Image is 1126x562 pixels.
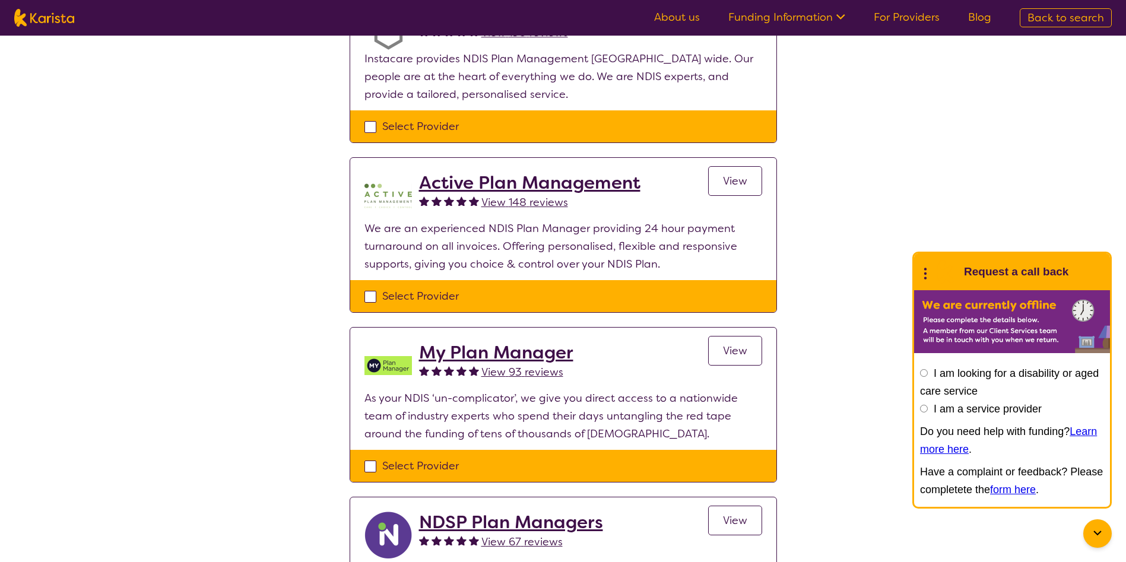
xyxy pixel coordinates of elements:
span: View [723,174,747,188]
p: We are an experienced NDIS Plan Manager providing 24 hour payment turnaround on all invoices. Off... [364,220,762,273]
h1: Request a call back [964,263,1068,281]
p: Instacare provides NDIS Plan Management [GEOGRAPHIC_DATA] wide. Our people are at the heart of ev... [364,50,762,103]
a: About us [654,10,700,24]
span: View 67 reviews [481,535,563,549]
span: View 148 reviews [481,195,568,209]
img: fullstar [432,196,442,206]
img: pypzb5qm7jexfhutod0x.png [364,172,412,220]
img: Karista logo [14,9,74,27]
span: Back to search [1027,11,1104,25]
p: Have a complaint or feedback? Please completete the . [920,463,1104,499]
a: Back to search [1020,8,1112,27]
img: fullstar [456,196,467,206]
img: fullstar [444,196,454,206]
a: form here [990,484,1036,496]
a: View 148 reviews [481,193,568,211]
img: fullstar [444,366,454,376]
img: fullstar [469,535,479,545]
a: View [708,336,762,366]
img: fullstar [469,366,479,376]
img: ryxpuxvt8mh1enfatjpo.png [364,512,412,559]
a: For Providers [874,10,940,24]
img: fullstar [444,535,454,545]
a: View [708,506,762,535]
img: fullstar [419,196,429,206]
a: Funding Information [728,10,845,24]
a: Blog [968,10,991,24]
img: fullstar [432,535,442,545]
img: Karista [933,260,957,284]
a: NDSP Plan Managers [419,512,603,533]
img: fullstar [456,535,467,545]
img: fullstar [419,366,429,376]
img: fullstar [419,535,429,545]
a: View 93 reviews [481,363,563,381]
span: View 93 reviews [481,365,563,379]
img: fullstar [469,196,479,206]
p: As your NDIS ‘un-complicator’, we give you direct access to a nationwide team of industry experts... [364,389,762,443]
a: Active Plan Management [419,172,640,193]
a: My Plan Manager [419,342,573,363]
img: v05irhjwnjh28ktdyyfd.png [364,342,412,389]
img: Karista offline chat form to request call back [914,290,1110,353]
a: View [708,166,762,196]
span: View [723,513,747,528]
label: I am a service provider [934,403,1042,415]
label: I am looking for a disability or aged care service [920,367,1099,397]
a: View 67 reviews [481,533,563,551]
img: fullstar [432,366,442,376]
img: fullstar [456,366,467,376]
span: View [723,344,747,358]
p: Do you need help with funding? . [920,423,1104,458]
